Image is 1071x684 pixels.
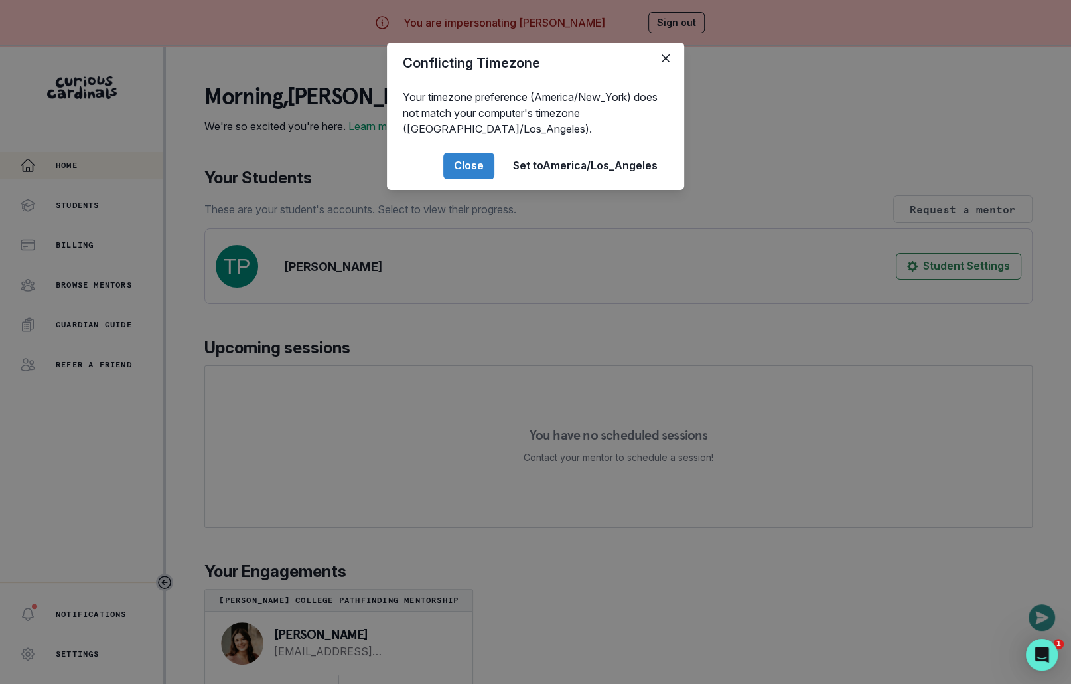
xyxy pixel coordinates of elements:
header: Conflicting Timezone [387,43,684,84]
button: Close [655,48,676,69]
span: 1 [1053,639,1064,649]
div: Open Intercom Messenger [1026,639,1058,671]
button: Set toAmerica/Los_Angeles [502,153,668,179]
div: Your timezone preference (America/New_York) does not match your computer's timezone ([GEOGRAPHIC_... [387,84,684,142]
button: Close [443,153,494,179]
